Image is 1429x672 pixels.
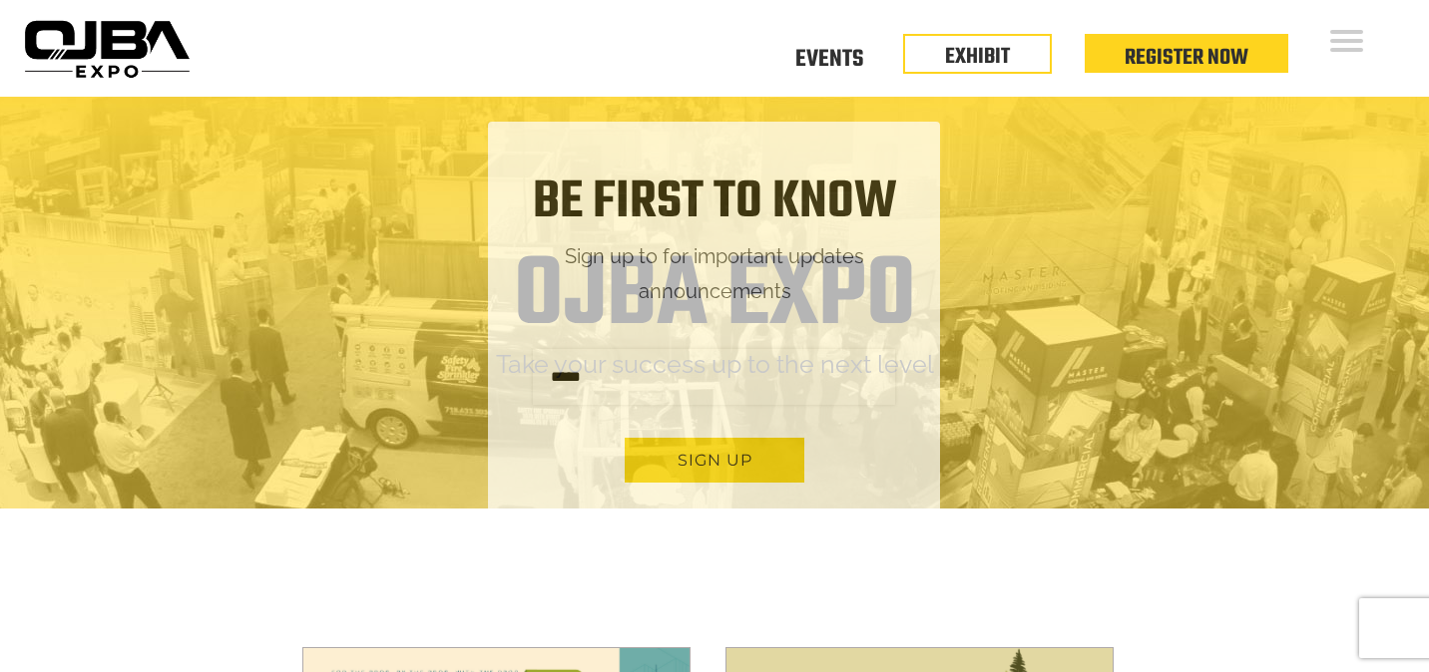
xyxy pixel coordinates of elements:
[488,239,941,309] p: Sign up to for important updates announcements
[1125,41,1248,75] a: Register Now
[945,40,1010,74] a: EXHIBIT
[625,438,804,483] button: Sign up
[488,171,941,234] h1: Be first to know
[31,348,1398,381] h2: Take your success up to the next level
